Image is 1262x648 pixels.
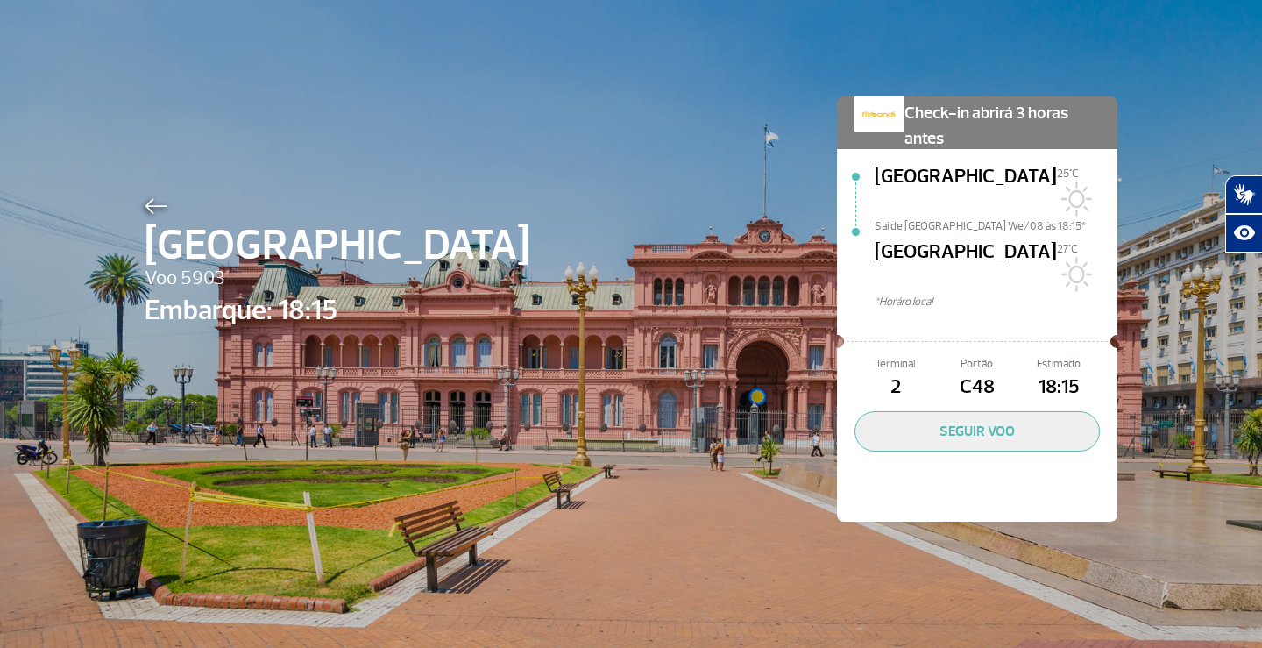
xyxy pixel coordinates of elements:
[936,373,1017,402] span: C48
[854,373,936,402] span: 2
[145,214,529,277] span: [GEOGRAPHIC_DATA]
[145,264,529,294] span: Voo 5903
[1225,214,1262,253] button: Abrir recursos assistivos.
[854,411,1100,452] button: SEGUIR VOO
[1225,175,1262,253] div: Plugin de acessibilidade da Hand Talk.
[1225,175,1262,214] button: Abrir tradutor de língua de sinais.
[875,294,1117,310] span: *Horáro local
[854,356,936,373] span: Terminal
[1018,356,1100,373] span: Estimado
[1018,373,1100,402] span: 18:15
[1057,242,1078,256] span: 27°C
[875,238,1057,294] span: [GEOGRAPHIC_DATA]
[936,356,1017,373] span: Portão
[875,162,1057,218] span: [GEOGRAPHIC_DATA]
[875,218,1117,231] span: Sai de [GEOGRAPHIC_DATA] We/08 às 18:15*
[1057,257,1092,292] img: Sol
[145,289,529,331] span: Embarque: 18:15
[1057,167,1079,181] span: 25°C
[904,96,1100,152] span: Check-in abrirá 3 horas antes
[1057,182,1092,217] img: Sol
